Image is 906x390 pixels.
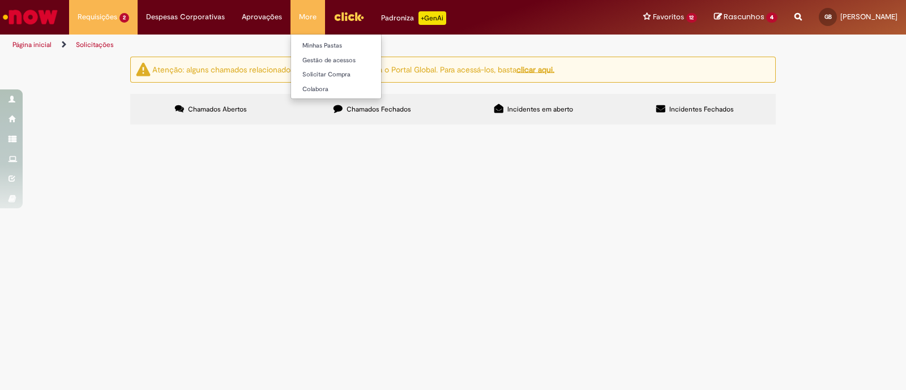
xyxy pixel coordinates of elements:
span: Requisições [78,11,117,23]
a: Solicitações [76,40,114,49]
a: Página inicial [12,40,52,49]
a: Minhas Pastas [291,40,416,52]
div: Padroniza [381,11,446,25]
span: 2 [119,13,129,23]
span: Chamados Fechados [347,105,411,114]
ng-bind-html: Atenção: alguns chamados relacionados a T.I foram migrados para o Portal Global. Para acessá-los,... [152,64,554,74]
span: More [299,11,317,23]
a: Solicitar Compra [291,68,416,81]
ul: Trilhas de página [8,35,596,55]
span: [PERSON_NAME] [840,12,898,22]
a: clicar aqui. [516,64,554,74]
p: +GenAi [418,11,446,25]
img: click_logo_yellow_360x200.png [334,8,364,25]
a: Gestão de acessos [291,54,416,67]
ul: More [290,34,382,99]
span: 12 [686,13,698,23]
a: Colabora [291,83,416,96]
span: GB [824,13,832,20]
img: ServiceNow [1,6,59,28]
span: Despesas Corporativas [146,11,225,23]
a: Rascunhos [714,12,777,23]
span: Rascunhos [724,11,764,22]
span: Incidentes Fechados [669,105,734,114]
span: Aprovações [242,11,282,23]
span: Chamados Abertos [188,105,247,114]
span: Incidentes em aberto [507,105,573,114]
span: 4 [766,12,777,23]
span: Favoritos [653,11,684,23]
